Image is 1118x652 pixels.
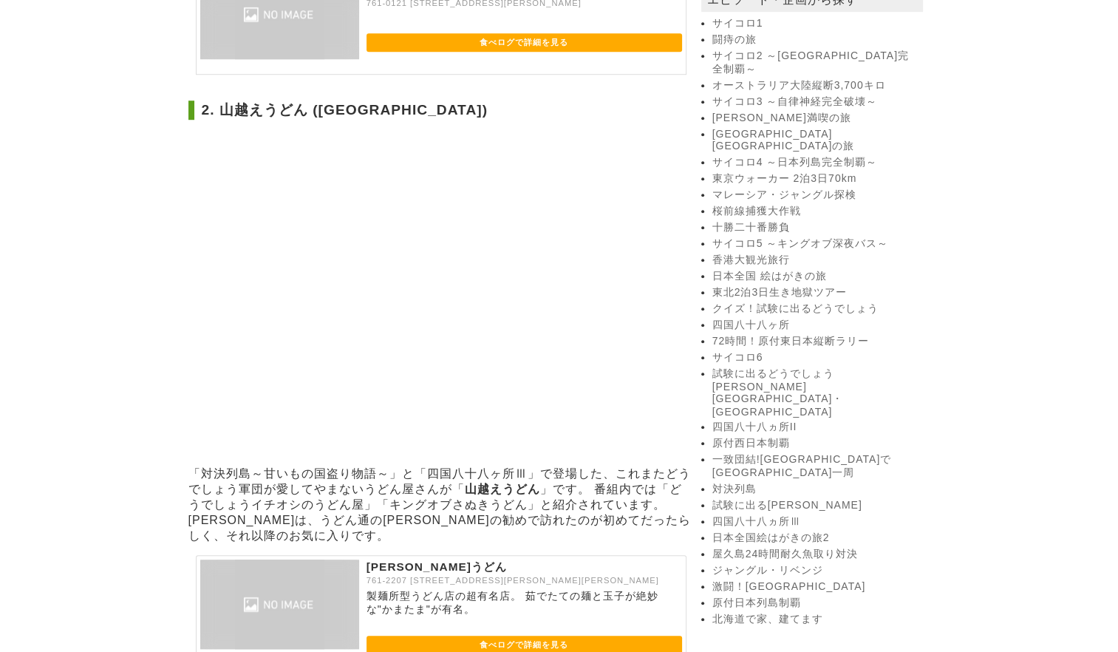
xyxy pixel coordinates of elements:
[712,33,919,47] a: 闘痔の旅
[712,254,919,267] a: 香港大観光旅行
[712,205,919,218] a: 桜前線捕獲大作戦
[712,548,919,561] a: 屋久島24時間耐久魚取り対決
[712,79,919,92] a: オーストラリア大陸縦断3,700キロ
[712,613,919,626] a: 北海道で家、建てます
[367,576,682,586] p: 761-2207 [STREET_ADDRESS][PERSON_NAME][PERSON_NAME]
[712,50,919,76] a: サイコロ2 ～[GEOGRAPHIC_DATA]完全制覇～
[367,590,682,618] p: 製麺所型うどん店の超有名店。 茹でたての麺と玉子が絶妙な"かまたま"が有名。
[188,466,694,544] p: 「対決列島～甘いもの国盗り物語～」と「四国八十八ヶ所Ⅲ」で登場した、これまたどうでしょう軍団が愛してやまないうどん屋さんが「 」です。 番組内では「どうでしょうイチオシのうどん屋」「キングオブさ...
[200,560,359,649] img: 山越うどん
[712,112,919,125] a: [PERSON_NAME]満喫の旅
[465,483,540,495] strong: 山越えうどん
[712,597,919,610] a: 原付日本列島制覇
[712,580,919,594] a: 激闘！[GEOGRAPHIC_DATA]
[712,437,919,450] a: 原付西日本制覇
[712,453,919,480] a: 一致団結![GEOGRAPHIC_DATA]で[GEOGRAPHIC_DATA]一周
[712,128,919,153] a: [GEOGRAPHIC_DATA][GEOGRAPHIC_DATA]の旅
[712,270,919,283] a: 日本全国 絵はがきの旅
[712,172,919,186] a: 東京ウォーカー 2泊3日70km
[367,560,682,576] p: [PERSON_NAME]うどん
[712,237,919,251] a: サイコロ5 ～キングオブ深夜バス～
[712,483,919,496] a: 対決列島
[712,421,919,434] a: 四国八十八ヵ所II
[712,351,919,364] a: サイコロ6
[712,221,919,234] a: 十勝二十番勝負
[712,17,919,30] a: サイコロ1
[712,499,919,512] a: 試験に出る[PERSON_NAME]
[188,101,694,120] h2: 2. 山越えうどん ([GEOGRAPHIC_DATA])
[712,367,919,418] a: 試験に出るどうでしょう [PERSON_NAME][GEOGRAPHIC_DATA]・[GEOGRAPHIC_DATA]
[712,335,919,348] a: 72時間！原付東日本縦断ラリー
[712,286,919,299] a: 東北2泊3日生き地獄ツアー
[712,302,919,316] a: クイズ！試験に出るどうでしょう
[712,319,919,332] a: 四国八十八ヶ所
[712,564,919,577] a: ジャングル・リベンジ
[367,33,682,52] a: 食べログで詳細を見る
[712,156,919,169] a: サイコロ4 ～日本列島完全制覇～
[712,515,919,529] a: 四国八十八ヵ所Ⅲ
[712,95,919,109] a: サイコロ3 ～自律神経完全破壊～
[712,532,919,545] a: 日本全国絵はがきの旅2
[712,189,919,202] a: マレーシア・ジャングル探検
